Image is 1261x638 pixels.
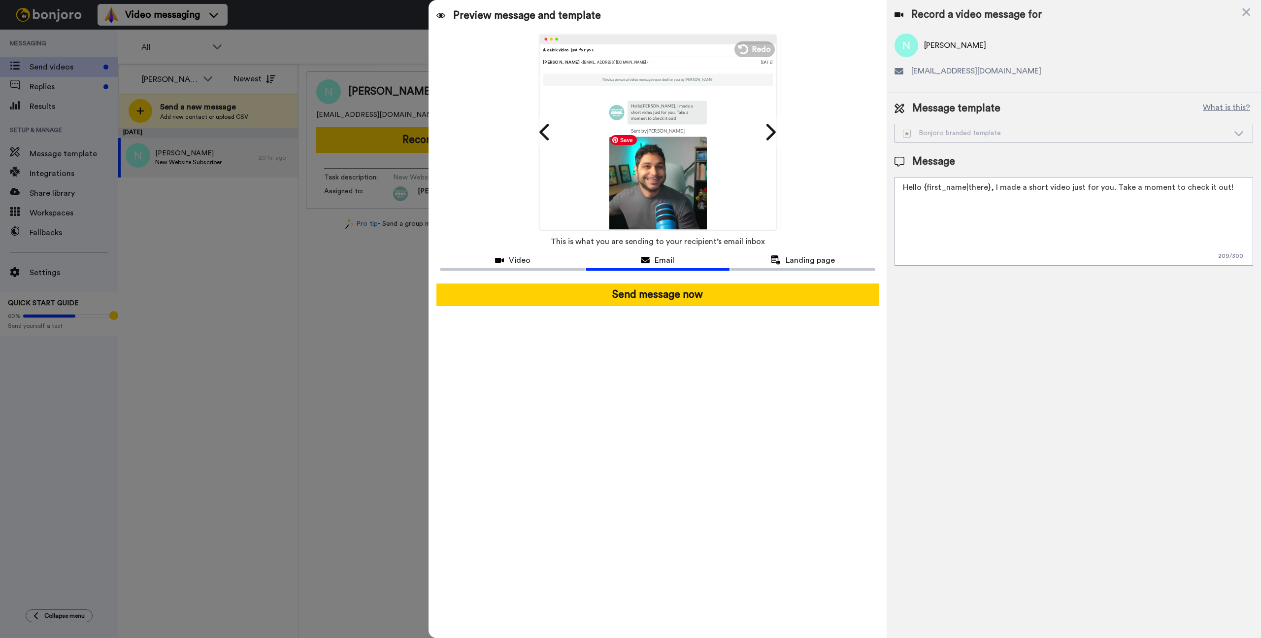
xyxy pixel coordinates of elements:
[551,231,765,252] span: This is what you are sending to your recipient’s email inbox
[543,59,761,65] div: [PERSON_NAME]
[786,254,835,266] span: Landing page
[509,254,531,266] span: Video
[609,105,624,120] img: ACg8ocJEpRqEkl9kWdgX57nUqj6OLuqkcJqIhXq8Q4aDTeQRikrPUIQ=s96-c
[602,77,714,82] p: This is a personal video message recorded for you by [PERSON_NAME]
[911,65,1041,77] span: [EMAIL_ADDRESS][DOMAIN_NAME]
[903,128,1229,138] div: Bonjoro branded template
[436,284,878,306] button: Send message now
[1200,101,1253,116] button: What is this?
[903,130,911,138] img: demo-template.svg
[630,103,702,121] p: Hello [PERSON_NAME] , I made a short video just for you. Take a moment to check it out!
[655,254,674,266] span: Email
[895,177,1253,266] textarea: Hello {first_name|there}, I made a short video just for you. Take a moment to check it out!
[609,137,706,234] img: 9k=
[912,154,955,169] span: Message
[912,101,1000,116] span: Message template
[610,135,637,145] span: Save
[609,124,706,137] td: Sent by [PERSON_NAME]
[760,59,772,65] div: [DATE]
